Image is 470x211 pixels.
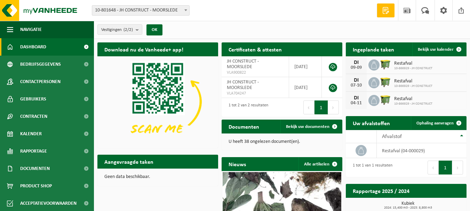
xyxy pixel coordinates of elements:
[346,116,397,130] h2: Uw afvalstoffen
[382,134,402,139] span: Afvalstof
[394,102,432,106] span: 10-866929 - JH CONSTRUCT
[227,70,284,75] span: VLA900822
[349,83,363,88] div: 07-10
[20,160,50,177] span: Documenten
[101,25,133,35] span: Vestigingen
[289,77,322,98] td: [DATE]
[349,60,363,65] div: DI
[20,143,47,160] span: Rapportage
[349,78,363,83] div: DI
[394,61,432,66] span: Restafval
[20,73,61,90] span: Contactpersonen
[394,79,432,84] span: Restafval
[346,42,401,56] h2: Ingeplande taken
[349,201,467,210] h3: Kubiek
[298,157,342,171] a: Alle artikelen
[380,94,391,106] img: WB-1100-HPE-GN-50
[452,161,463,175] button: Next
[411,116,466,130] a: Ophaling aanvragen
[303,100,314,114] button: Previous
[280,120,342,133] a: Bekijk uw documenten
[222,42,289,56] h2: Certificaten & attesten
[20,38,46,56] span: Dashboard
[227,59,259,70] span: JH CONSTRUCT - MOORSLEDE
[349,160,392,175] div: 1 tot 1 van 1 resultaten
[394,66,432,71] span: 10-866929 - JH CONSTRUCT
[380,58,391,70] img: WB-1100-HPE-GN-50
[92,6,189,15] span: 10-801648 - JH CONSTRUCT - MOORSLEDE
[412,42,466,56] a: Bekijk uw kalender
[289,56,322,77] td: [DATE]
[146,24,162,35] button: OK
[418,47,454,52] span: Bekijk uw kalender
[104,175,211,179] p: Geen data beschikbaar.
[380,76,391,88] img: WB-1100-HPE-GN-50
[394,96,432,102] span: Restafval
[349,65,363,70] div: 09-09
[97,155,160,168] h2: Aangevraagde taken
[97,24,142,35] button: Vestigingen(2/2)
[225,100,268,115] div: 1 tot 2 van 2 resultaten
[416,121,454,125] span: Ophaling aanvragen
[286,124,329,129] span: Bekijk uw documenten
[328,100,339,114] button: Next
[314,100,328,114] button: 1
[20,21,42,38] span: Navigatie
[377,143,467,158] td: restafval (04-000029)
[20,177,52,195] span: Product Shop
[346,184,416,197] h2: Rapportage 2025 / 2024
[227,91,284,96] span: VLA704247
[124,27,133,32] count: (2/2)
[92,5,190,16] span: 10-801648 - JH CONSTRUCT - MOORSLEDE
[227,80,259,90] span: JH CONSTRUCT - MOORSLEDE
[349,101,363,106] div: 04-11
[222,157,253,171] h2: Nieuws
[394,84,432,88] span: 10-866929 - JH CONSTRUCT
[349,206,467,210] span: 2024: 15,400 m3 - 2025: 8,800 m3
[20,90,46,108] span: Gebruikers
[97,56,218,147] img: Download de VHEPlus App
[428,161,439,175] button: Previous
[20,125,42,143] span: Kalender
[20,108,47,125] span: Contracten
[20,56,61,73] span: Bedrijfsgegevens
[97,42,190,56] h2: Download nu de Vanheede+ app!
[349,95,363,101] div: DI
[439,161,452,175] button: 1
[222,120,266,133] h2: Documenten
[229,139,335,144] p: U heeft 38 ongelezen document(en).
